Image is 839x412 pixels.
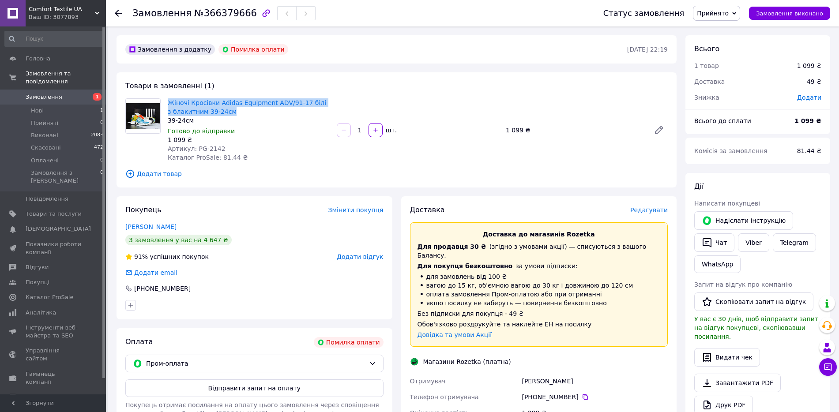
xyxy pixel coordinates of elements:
[134,253,148,260] span: 91%
[627,46,668,53] time: [DATE] 22:19
[218,44,288,55] div: Помилка оплати
[125,44,215,55] div: Замовлення з додатку
[520,373,670,389] div: [PERSON_NAME]
[694,147,768,154] span: Комісія за замовлення
[26,93,62,101] span: Замовлення
[650,121,668,139] a: Редагувати
[697,10,729,17] span: Прийнято
[94,144,103,152] span: 472
[125,169,668,179] span: Додати товар
[738,233,769,252] a: Viber
[694,292,813,311] button: Скопіювати запит на відгук
[410,393,479,401] span: Телефон отримувача
[31,107,44,115] span: Нові
[418,331,492,338] a: Довідка та умови Акції
[125,379,384,397] button: Відправити запит на оплату
[694,94,719,101] span: Знижка
[168,116,330,125] div: 39-24см
[418,243,486,250] span: Для продавця 30 ₴
[26,195,68,203] span: Повідомлення
[124,268,178,277] div: Додати email
[749,7,830,20] button: Замовлення виконано
[26,393,48,401] span: Маркет
[31,157,59,165] span: Оплачені
[26,278,49,286] span: Покупці
[418,309,661,318] div: Без підписки для покупця - 49 ₴
[314,337,384,348] div: Помилка оплати
[26,55,50,63] span: Головна
[168,135,330,144] div: 1 099 ₴
[418,262,513,270] span: Для покупця безкоштовно
[502,124,647,136] div: 1 099 ₴
[694,233,734,252] button: Чат
[26,240,82,256] span: Показники роботи компанії
[126,103,160,129] img: Жіночі Кросівки Adidas Equipment ADV/91-17 білі з блакитним 39-24см
[115,9,122,18] div: Повернутися назад
[773,233,816,252] a: Telegram
[483,231,595,238] span: Доставка до магазинів Rozetka
[797,147,821,154] span: 81.44 ₴
[132,8,192,19] span: Замовлення
[694,315,818,340] span: У вас є 30 днів, щоб відправити запит на відгук покупцеві, скопіювавши посилання.
[125,82,214,90] span: Товари в замовленні (1)
[794,117,821,124] b: 1 099 ₴
[26,293,73,301] span: Каталог ProSale
[91,131,103,139] span: 2083
[694,62,719,69] span: 1 товар
[31,169,100,185] span: Замовлення з [PERSON_NAME]
[100,169,103,185] span: 0
[93,93,102,101] span: 1
[603,9,685,18] div: Статус замовлення
[418,272,661,281] li: для замовлень від 100 ₴
[797,61,821,70] div: 1 099 ₴
[418,320,661,329] div: Обов'язково роздрукуйте та наклейте ЕН на посилку
[29,13,106,21] div: Ваш ID: 3077893
[26,263,49,271] span: Відгуки
[630,206,668,213] span: Редагувати
[31,144,61,152] span: Скасовані
[26,225,91,233] span: [DEMOGRAPHIC_DATA]
[694,78,725,85] span: Доставка
[125,223,177,230] a: [PERSON_NAME]
[694,45,719,53] span: Всього
[4,31,104,47] input: Пошук
[100,107,103,115] span: 1
[194,8,257,19] span: №366379666
[168,145,226,152] span: Артикул: PG-2142
[133,284,192,293] div: [PHONE_NUMBER]
[100,157,103,165] span: 0
[125,252,209,261] div: успішних покупок
[31,131,58,139] span: Виконані
[125,206,162,214] span: Покупець
[146,359,365,368] span: Пром-оплата
[328,206,384,213] span: Змінити покупця
[26,324,82,340] span: Інструменти веб-майстра та SEO
[410,378,446,385] span: Отримувач
[756,10,823,17] span: Замовлення виконано
[125,235,232,245] div: 3 замовлення у вас на 4 647 ₴
[694,255,741,273] a: WhatsApp
[694,374,781,392] a: Завантажити PDF
[26,70,106,86] span: Замовлення та повідомлення
[168,154,248,161] span: Каталог ProSale: 81.44 ₴
[168,99,326,115] a: Жіночі Кросівки Adidas Equipment ADV/91-17 білі з блакитним 39-24см
[694,281,792,288] span: Запит на відгук про компанію
[522,393,668,401] div: [PHONE_NUMBER]
[418,262,661,270] div: за умови підписки:
[694,348,760,367] button: Видати чек
[125,337,153,346] span: Оплата
[421,357,513,366] div: Магазини Rozetka (платна)
[694,182,704,191] span: Дії
[337,253,383,260] span: Додати відгук
[801,72,827,91] div: 49 ₴
[100,119,103,127] span: 0
[418,299,661,307] li: якщо посилку не заберуть — повернення безкоштовно
[31,119,58,127] span: Прийняті
[694,117,751,124] span: Всього до сплати
[418,290,661,299] li: оплата замовлення Пром-оплатою або при отриманні
[29,5,95,13] span: Comfort Textile UA
[694,200,760,207] span: Написати покупцеві
[26,370,82,386] span: Гаманець компанії
[384,126,398,135] div: шт.
[418,242,661,260] div: (згідно з умовами акції) — списуються з вашого Балансу.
